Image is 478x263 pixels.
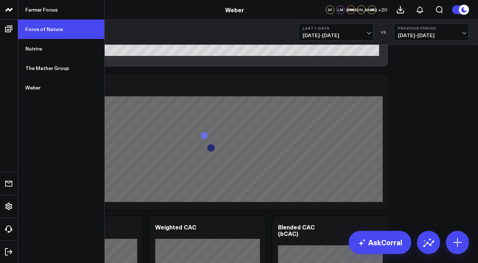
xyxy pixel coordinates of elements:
div: Blended CAC (bCAC) [278,223,315,237]
div: SF [326,5,334,14]
span: [DATE] - [DATE] [398,32,465,38]
span: + 20 [378,7,387,12]
a: The Mather Group [18,58,104,78]
a: Weber [225,6,244,14]
button: +20 [378,5,387,14]
span: [DATE] - [DATE] [303,32,370,38]
div: DM [347,5,355,14]
a: Nutrire [18,39,104,58]
a: Force of Nature [18,19,104,39]
button: Previous Period[DATE]-[DATE] [394,23,469,41]
div: JB [368,5,376,14]
button: Last 7 Days[DATE]-[DATE] [299,23,374,41]
div: VS [377,30,390,34]
b: Last 7 Days [303,26,370,30]
a: Weber [18,78,104,97]
div: LM [336,5,345,14]
div: [PERSON_NAME] [357,5,366,14]
div: Weighted CAC [155,223,196,231]
b: Previous Period [398,26,465,30]
a: AskCorral [349,231,411,254]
